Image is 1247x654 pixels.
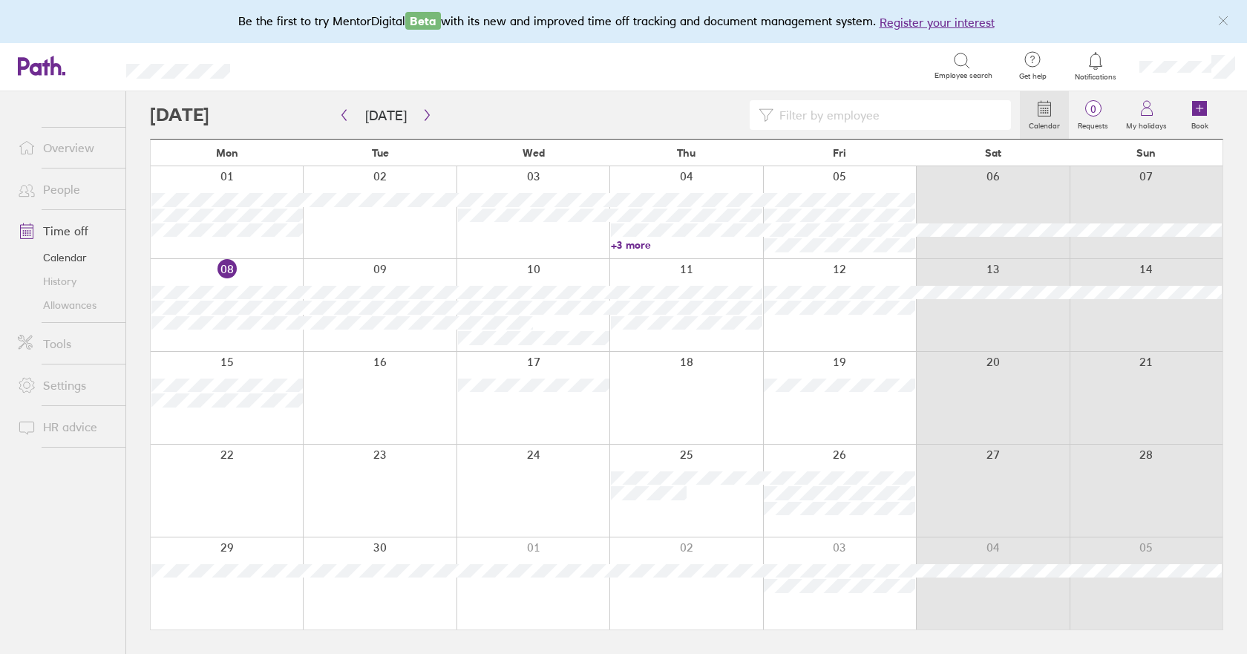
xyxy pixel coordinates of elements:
a: HR advice [6,412,125,442]
div: Be the first to try MentorDigital with its new and improved time off tracking and document manage... [238,12,1009,31]
a: Calendar [1020,91,1069,139]
a: Overview [6,133,125,163]
a: Notifications [1072,50,1120,82]
label: Requests [1069,117,1117,131]
a: +3 more [611,238,762,252]
button: Register your interest [880,13,995,31]
a: People [6,174,125,204]
a: Tools [6,329,125,359]
label: My holidays [1117,117,1176,131]
span: 0 [1069,103,1117,115]
span: Sat [985,147,1001,159]
span: Wed [523,147,545,159]
span: Thu [677,147,695,159]
span: Mon [216,147,238,159]
span: Tue [372,147,389,159]
a: Time off [6,216,125,246]
span: Employee search [935,71,992,80]
a: Book [1176,91,1223,139]
a: My holidays [1117,91,1176,139]
a: Calendar [6,246,125,269]
label: Calendar [1020,117,1069,131]
span: Notifications [1072,73,1120,82]
span: Sun [1136,147,1156,159]
span: Get help [1009,72,1057,81]
a: 0Requests [1069,91,1117,139]
div: Search [270,59,308,72]
span: Fri [833,147,846,159]
input: Filter by employee [773,101,1002,129]
label: Book [1182,117,1217,131]
a: Settings [6,370,125,400]
button: [DATE] [353,103,419,128]
a: History [6,269,125,293]
span: Beta [405,12,441,30]
a: Allowances [6,293,125,317]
